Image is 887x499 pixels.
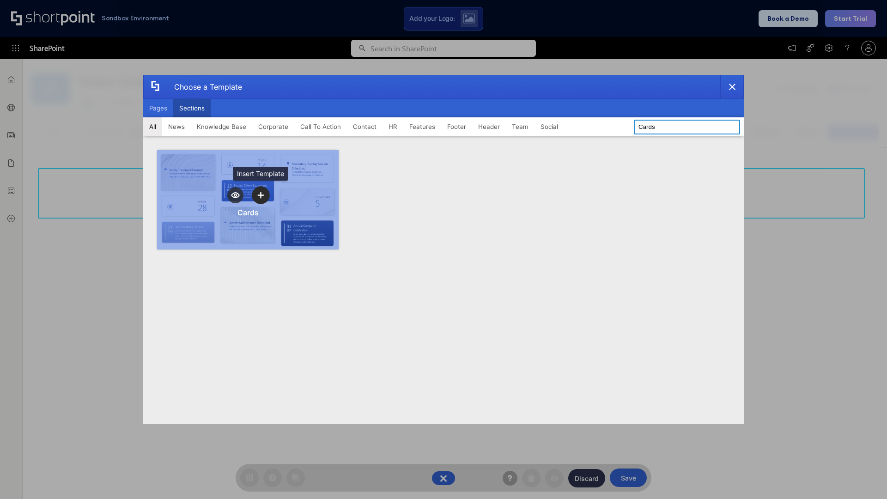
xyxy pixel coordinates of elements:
button: Contact [347,117,383,136]
button: Sections [173,99,211,117]
button: Corporate [252,117,294,136]
button: Pages [143,99,173,117]
iframe: Chat Widget [841,455,887,499]
button: Social [535,117,564,136]
button: Features [403,117,441,136]
button: Call To Action [294,117,347,136]
div: Choose a Template [167,75,242,98]
div: Cards [237,208,259,217]
button: Knowledge Base [191,117,252,136]
button: Team [506,117,535,136]
button: HR [383,117,403,136]
button: Footer [441,117,472,136]
button: News [162,117,191,136]
input: Search [634,120,740,134]
button: All [143,117,162,136]
div: template selector [143,75,744,424]
button: Header [472,117,506,136]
